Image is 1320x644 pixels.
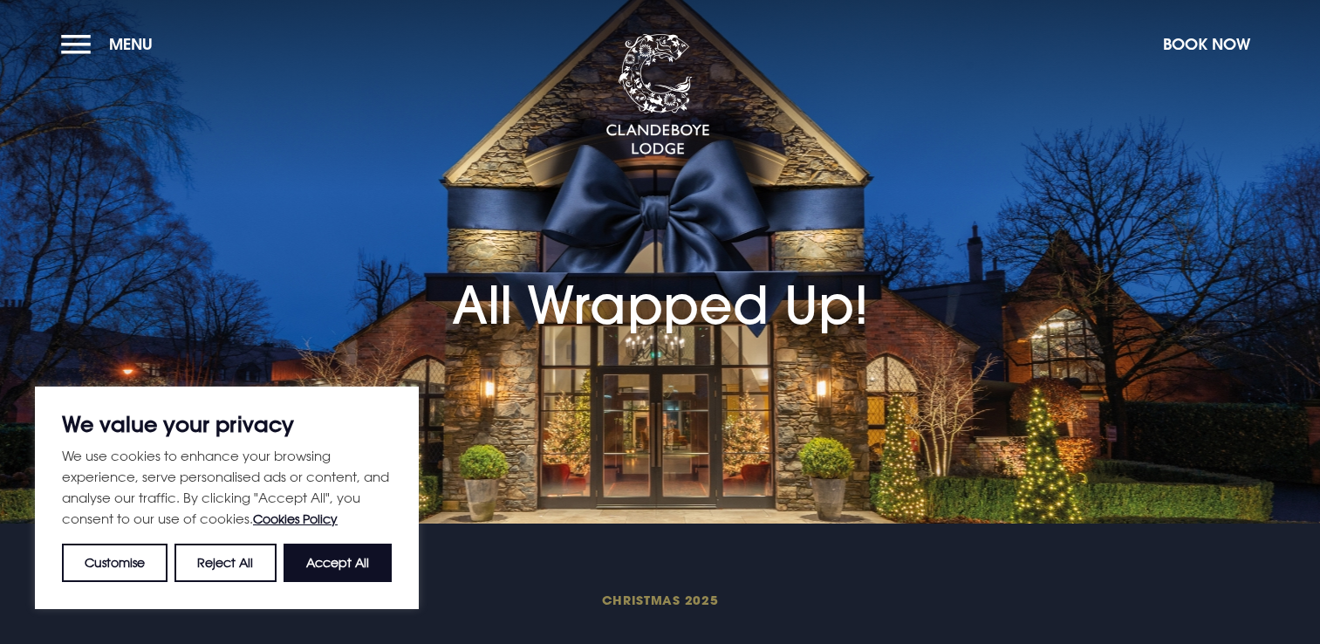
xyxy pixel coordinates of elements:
[253,511,338,526] a: Cookies Policy
[109,34,153,54] span: Menu
[284,544,392,582] button: Accept All
[62,445,392,530] p: We use cookies to enhance your browsing experience, serve personalised ads or content, and analys...
[35,387,419,609] div: We value your privacy
[605,34,710,156] img: Clandeboye Lodge
[62,414,392,435] p: We value your privacy
[61,25,161,63] button: Menu
[62,544,168,582] button: Customise
[452,196,869,337] h1: All Wrapped Up!
[1154,25,1259,63] button: Book Now
[244,592,1075,608] span: Christmas 2025
[174,544,276,582] button: Reject All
